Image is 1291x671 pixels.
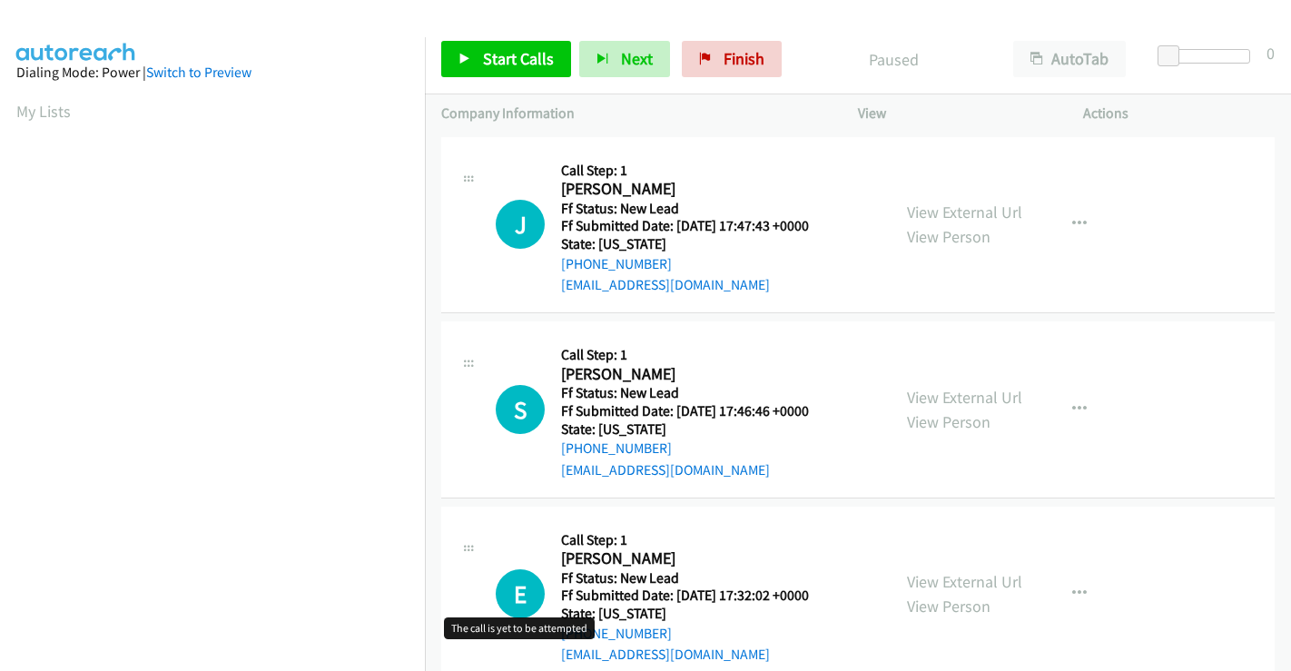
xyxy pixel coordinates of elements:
h5: State: [US_STATE] [561,235,832,253]
button: Next [579,41,670,77]
h1: J [496,200,545,249]
h5: Ff Submitted Date: [DATE] 17:47:43 +0000 [561,217,832,235]
div: The call is yet to be attempted [496,385,545,434]
h5: Ff Submitted Date: [DATE] 17:46:46 +0000 [561,402,832,420]
h5: Ff Status: New Lead [561,200,832,218]
a: Finish [682,41,782,77]
a: View Person [907,596,990,617]
a: Start Calls [441,41,571,77]
h5: State: [US_STATE] [561,420,832,439]
h2: [PERSON_NAME] [561,179,832,200]
a: [PHONE_NUMBER] [561,439,672,457]
div: The call is yet to be attempted [444,617,595,639]
a: [PHONE_NUMBER] [561,625,672,642]
span: Finish [724,48,764,69]
h2: [PERSON_NAME] [561,364,832,385]
p: Company Information [441,103,825,124]
h5: State: [US_STATE] [561,605,832,623]
p: View [858,103,1050,124]
a: [EMAIL_ADDRESS][DOMAIN_NAME] [561,461,770,479]
a: View External Url [907,571,1022,592]
h5: Ff Submitted Date: [DATE] 17:32:02 +0000 [561,587,832,605]
h2: [PERSON_NAME] [561,548,832,569]
h5: Call Step: 1 [561,162,832,180]
h5: Ff Status: New Lead [561,384,832,402]
a: View External Url [907,387,1022,408]
div: Dialing Mode: Power | [16,62,409,84]
h5: Ff Status: New Lead [561,569,832,587]
div: 0 [1266,41,1275,65]
h1: E [496,569,545,618]
a: [PHONE_NUMBER] [561,255,672,272]
a: View Person [907,411,990,432]
h5: Call Step: 1 [561,346,832,364]
a: [EMAIL_ADDRESS][DOMAIN_NAME] [561,276,770,293]
button: AutoTab [1013,41,1126,77]
div: Delay between calls (in seconds) [1167,49,1250,64]
a: My Lists [16,101,71,122]
a: View Person [907,226,990,247]
p: Paused [806,47,981,72]
a: Switch to Preview [146,64,251,81]
a: [EMAIL_ADDRESS][DOMAIN_NAME] [561,646,770,663]
h1: S [496,385,545,434]
h5: Call Step: 1 [561,531,832,549]
div: The call is yet to be attempted [496,200,545,249]
span: Next [621,48,653,69]
p: Actions [1083,103,1276,124]
span: Start Calls [483,48,554,69]
a: View External Url [907,202,1022,222]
